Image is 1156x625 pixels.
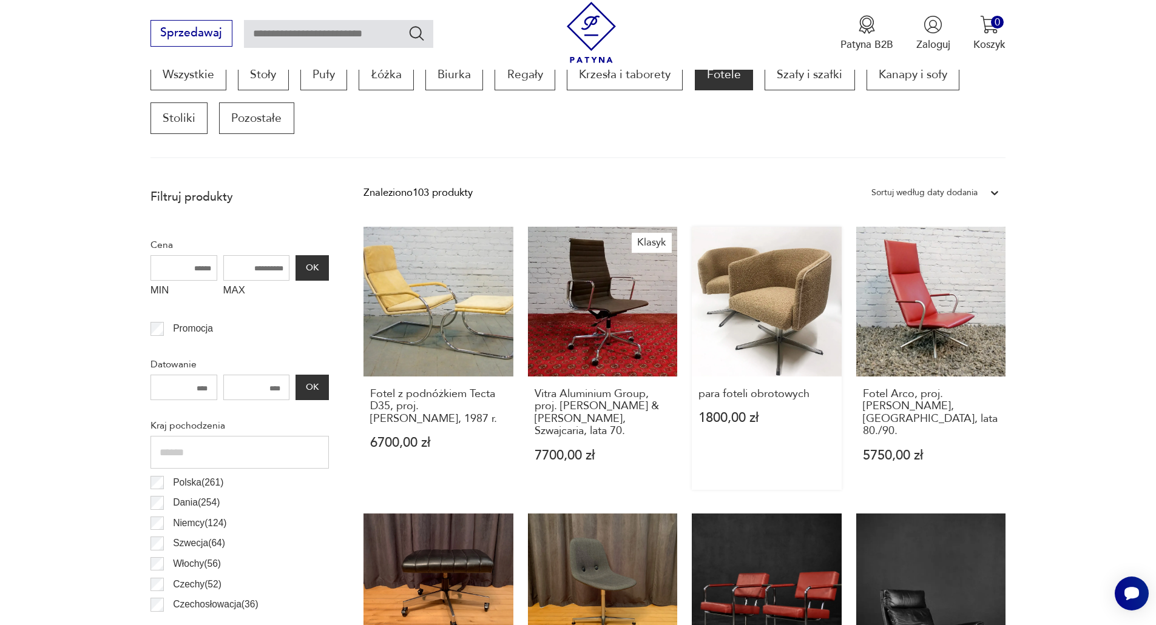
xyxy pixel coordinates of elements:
[150,20,232,47] button: Sprzedawaj
[150,356,329,372] p: Datowanie
[973,15,1006,52] button: 0Koszyk
[916,15,950,52] button: Zaloguj
[973,38,1006,52] p: Koszyk
[408,24,425,42] button: Szukaj
[924,15,942,34] img: Ikonka użytkownika
[173,495,220,510] p: Dania ( 254 )
[765,59,854,90] a: Szafy i szafki
[528,227,678,490] a: KlasykVitra Aluminium Group, proj. Ray & Charles Eames, Szwajcaria, lata 70.Vitra Aluminium Group...
[173,577,221,592] p: Czechy ( 52 )
[840,15,893,52] button: Patyna B2B
[150,59,226,90] a: Wszystkie
[238,59,288,90] a: Stoły
[173,535,225,551] p: Szwecja ( 64 )
[698,388,835,400] h3: para foteli obrotowych
[916,38,950,52] p: Zaloguj
[150,237,329,253] p: Cena
[150,281,217,304] label: MIN
[173,321,213,336] p: Promocja
[363,227,513,490] a: Fotel z podnóżkiem Tecta D35, proj. A. Lorenz, 1987 r.Fotel z podnóżkiem Tecta D35, proj. [PERSON...
[495,59,555,90] a: Regały
[857,15,876,34] img: Ikona medalu
[567,59,683,90] a: Krzesła i taborety
[698,412,835,424] p: 1800,00 zł
[561,2,622,63] img: Patyna - sklep z meblami i dekoracjami vintage
[296,375,328,400] button: OK
[1115,577,1149,610] iframe: Smartsupp widget button
[150,418,329,433] p: Kraj pochodzenia
[173,556,221,572] p: Włochy ( 56 )
[980,15,999,34] img: Ikona koszyka
[856,227,1006,490] a: Fotel Arco, proj. Paul Tuttle, Holandia, lata 80./90.Fotel Arco, proj. [PERSON_NAME], [GEOGRAPHIC...
[150,102,208,134] a: Stoliki
[425,59,483,90] a: Biurka
[535,388,671,438] h3: Vitra Aluminium Group, proj. [PERSON_NAME] & [PERSON_NAME], Szwajcaria, lata 70.
[863,449,999,462] p: 5750,00 zł
[150,29,232,39] a: Sprzedawaj
[535,449,671,462] p: 7700,00 zł
[150,189,329,205] p: Filtruj produkty
[300,59,347,90] a: Pufy
[296,255,328,281] button: OK
[871,185,978,201] div: Sortuj według daty dodania
[370,388,507,425] h3: Fotel z podnóżkiem Tecta D35, proj. [PERSON_NAME], 1987 r.
[370,436,507,449] p: 6700,00 zł
[359,59,413,90] a: Łóżka
[173,597,258,612] p: Czechosłowacja ( 36 )
[223,281,290,304] label: MAX
[219,102,294,134] a: Pozostałe
[991,16,1004,28] div: 0
[840,15,893,52] a: Ikona medaluPatyna B2B
[173,475,223,490] p: Polska ( 261 )
[363,185,473,201] div: Znaleziono 103 produkty
[695,59,753,90] a: Fotele
[840,38,893,52] p: Patyna B2B
[692,227,842,490] a: para foteli obrotowychpara foteli obrotowych1800,00 zł
[867,59,959,90] a: Kanapy i sofy
[173,515,226,531] p: Niemcy ( 124 )
[863,388,999,438] h3: Fotel Arco, proj. [PERSON_NAME], [GEOGRAPHIC_DATA], lata 80./90.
